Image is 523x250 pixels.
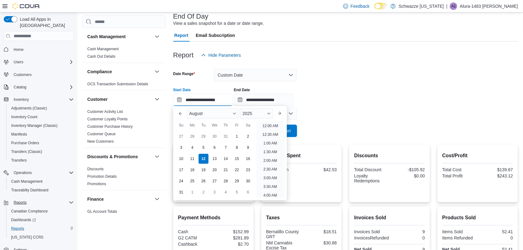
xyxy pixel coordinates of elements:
[261,192,279,199] li: 4:00 AM
[14,200,27,205] span: Reports
[6,177,76,186] button: Cash Management
[261,174,279,182] li: 3:00 AM
[11,199,29,206] button: Reports
[12,3,40,9] img: Cova
[1,58,76,66] button: Users
[460,2,518,10] p: Alura-1483 [PERSON_NAME]
[266,152,337,159] h2: Average Spent
[209,52,241,58] span: Hide Parameters
[199,154,209,164] div: day-12
[234,87,250,92] label: End Date
[87,109,123,114] a: Customer Activity List
[17,16,74,29] span: Load All Apps in [GEOGRAPHIC_DATA]
[221,187,231,197] div: day-4
[87,82,148,87] span: OCS Transaction Submission Details
[87,132,116,136] a: Customer Queue
[266,229,300,239] div: Bernalillo County GRT
[11,132,27,137] span: Manifests
[6,156,76,165] button: Transfers
[87,96,108,102] h3: Customer
[261,140,279,147] li: 1:00 AM
[178,214,249,221] h2: Payment Methods
[11,149,42,154] span: Transfers (Classic)
[11,96,74,103] span: Inventory
[391,173,425,178] div: $0.00
[6,130,76,139] button: Manifests
[189,111,203,116] span: August
[240,109,273,118] div: Button. Open the year selector. 2025 is currently selected.
[87,154,138,160] h3: Discounts & Promotions
[210,154,220,164] div: day-13
[221,120,231,130] div: Th
[173,51,194,59] h3: Report
[187,143,197,153] div: day-4
[479,229,513,234] div: 52.41
[1,70,76,79] button: Customers
[14,60,23,65] span: Users
[199,176,209,186] div: day-26
[11,58,26,66] button: Users
[199,49,244,61] button: Hide Parameters
[176,109,186,118] button: Previous Month
[9,148,74,155] span: Transfers (Classic)
[11,58,74,66] span: Users
[199,187,209,197] div: day-2
[11,71,34,78] a: Customers
[87,96,152,102] button: Customer
[303,229,337,234] div: $18.51
[9,208,74,215] span: Canadian Compliance
[243,120,253,130] div: Sa
[479,235,513,240] div: 0
[451,2,456,10] span: A1
[354,152,425,159] h2: Discounts
[9,148,45,155] a: Transfers (Classic)
[9,105,74,112] span: Adjustments (Classic)
[173,13,209,20] h3: End Of Day
[176,154,186,164] div: day-10
[232,154,242,164] div: day-15
[9,157,74,164] span: Transfers
[9,186,51,194] a: Traceabilty Dashboard
[87,139,114,144] a: New Customers
[232,176,242,186] div: day-29
[261,166,279,173] li: 2:30 AM
[199,165,209,175] div: day-19
[354,229,388,234] div: Invoices Sold
[176,165,186,175] div: day-17
[232,132,242,141] div: day-1
[6,207,76,216] button: Canadian Compliance
[9,157,29,164] a: Transfers
[82,165,166,190] div: Discounts & Promotions
[187,132,197,141] div: day-28
[210,143,220,153] div: day-6
[243,132,253,141] div: day-2
[9,234,46,241] a: [US_STATE] CCRS
[260,131,281,138] li: 12:30 AM
[9,131,74,138] span: Manifests
[256,121,284,198] ul: Time
[14,72,32,77] span: Customers
[479,173,513,178] div: $243.12
[187,109,239,118] div: Button. Open the month selector. August is currently selected.
[173,94,233,106] input: Press the down key to enter a popover containing a calendar. Press the escape key to close the po...
[187,187,197,197] div: day-1
[87,167,104,172] span: Discounts
[196,29,235,42] span: Email Subscription
[221,176,231,186] div: day-28
[153,96,161,103] button: Customer
[9,216,38,224] a: Dashboards
[6,224,76,233] button: Reports
[9,139,74,147] span: Purchase Orders
[87,33,152,40] button: Cash Management
[442,214,513,221] h2: Products Sold
[9,139,42,147] a: Purchase Orders
[9,105,50,112] a: Adjustments (Classic)
[1,198,76,207] button: Reports
[87,196,152,202] button: Finance
[450,2,457,10] div: Alura-1483 Montano-Saiz
[215,235,249,240] div: $281.89
[199,132,209,141] div: day-29
[479,167,513,172] div: $139.67
[391,235,425,240] div: 0
[11,169,34,176] button: Operations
